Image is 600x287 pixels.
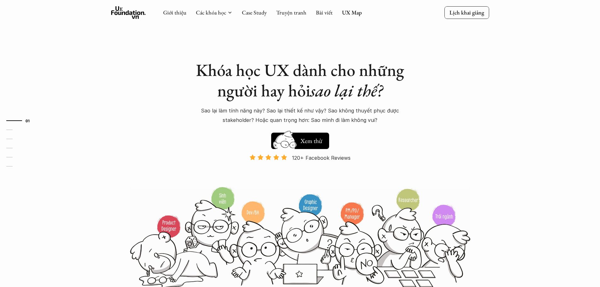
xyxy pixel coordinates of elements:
strong: 01 [26,118,30,123]
a: 120+ Facebook Reviews [244,154,356,186]
p: Sao lại làm tính năng này? Sao lại thiết kế như vậy? Sao không thuyết phục được stakeholder? Hoặc... [190,106,410,125]
a: Bài viết [316,9,333,16]
a: UX Map [342,9,362,16]
em: sao lại thế? [310,79,383,101]
a: Giới thiệu [163,9,186,16]
a: 01 [6,117,36,124]
h5: Xem thử [300,136,323,145]
p: 120+ Facebook Reviews [292,153,351,163]
h1: Khóa học UX dành cho những người hay hỏi [190,60,410,101]
a: Lịch khai giảng [444,6,489,19]
a: Truyện tranh [276,9,306,16]
p: Lịch khai giảng [449,9,484,16]
a: Các khóa học [196,9,226,16]
a: Xem thử [271,129,329,149]
a: Case Study [242,9,267,16]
